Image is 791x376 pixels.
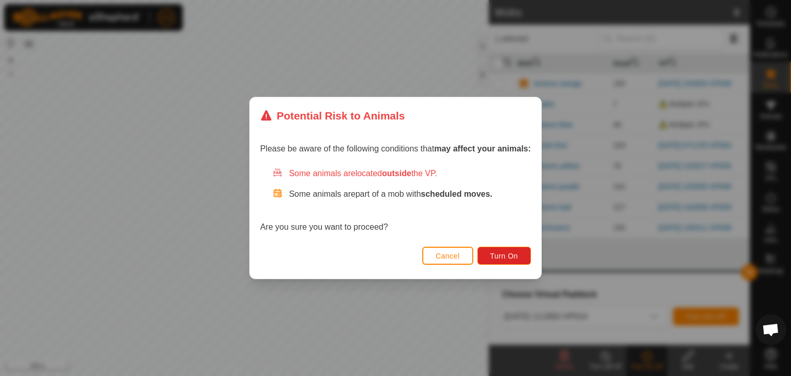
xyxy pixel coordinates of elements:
[355,190,492,198] span: part of a mob with
[434,144,531,153] strong: may affect your animals:
[436,252,460,260] span: Cancel
[421,190,492,198] strong: scheduled moves.
[477,247,531,265] button: Turn On
[272,167,531,180] div: Some animals are
[260,144,531,153] span: Please be aware of the following conditions that
[260,167,531,233] div: Are you sure you want to proceed?
[382,169,411,178] strong: outside
[289,188,531,200] p: Some animals are
[422,247,473,265] button: Cancel
[260,108,405,124] div: Potential Risk to Animals
[755,314,786,345] div: Open chat
[490,252,518,260] span: Turn On
[355,169,437,178] span: located the VP.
